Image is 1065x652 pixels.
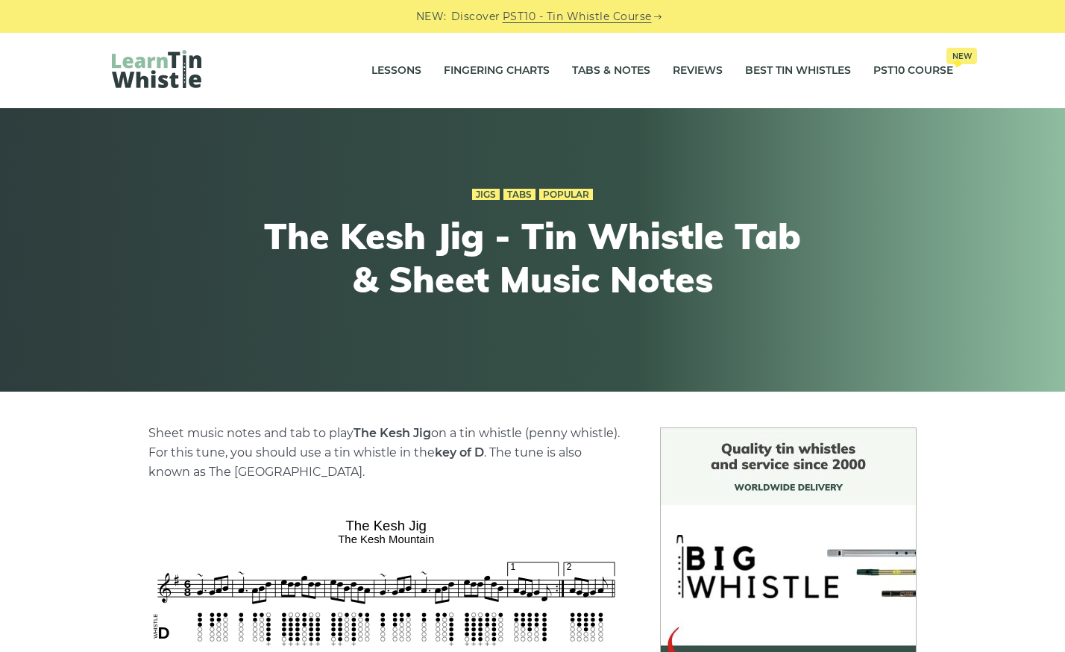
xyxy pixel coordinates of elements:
[258,215,807,301] h1: The Kesh Jig - Tin Whistle Tab & Sheet Music Notes
[873,52,953,90] a: PST10 CourseNew
[371,52,421,90] a: Lessons
[112,50,201,88] img: LearnTinWhistle.com
[472,189,500,201] a: Jigs
[539,189,593,201] a: Popular
[435,445,484,460] strong: key of D
[444,52,550,90] a: Fingering Charts
[503,189,535,201] a: Tabs
[745,52,851,90] a: Best Tin Whistles
[946,48,977,64] span: New
[354,426,431,440] strong: The Kesh Jig
[673,52,723,90] a: Reviews
[572,52,650,90] a: Tabs & Notes
[148,424,624,482] p: Sheet music notes and tab to play on a tin whistle (penny whistle). For this tune, you should use...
